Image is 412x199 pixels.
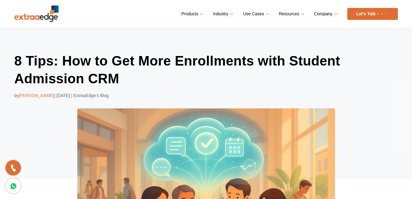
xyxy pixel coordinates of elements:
[243,9,268,18] a: Use Cases
[279,9,303,18] a: Resources
[181,9,202,18] a: Products
[14,92,398,99] div: by | [DATE] | ExtraaEdge’s Blog
[14,52,398,87] h1: 8 Tips: How to Get More Enrollments with Student Admission CRM
[19,93,54,98] span: [PERSON_NAME]
[213,9,232,18] a: Industry
[347,8,398,20] a: Let’s Talk
[314,9,337,18] a: Company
